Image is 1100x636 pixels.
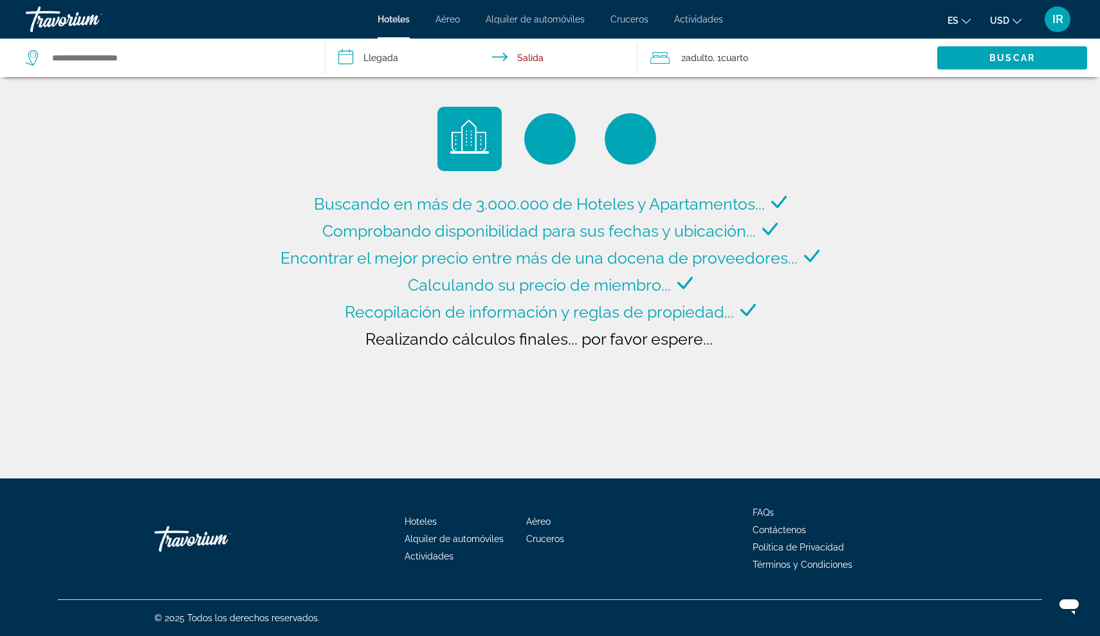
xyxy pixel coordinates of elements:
a: Travorium [154,520,283,558]
a: Travorium [26,3,154,36]
span: Adulto [686,53,713,63]
iframe: Button to launch messaging window [1049,585,1090,626]
button: User Menu [1041,6,1074,33]
span: Buscar [989,53,1035,63]
span: Calculando su precio de miembro... [408,275,671,295]
a: Política de Privacidad [753,542,844,552]
span: 2 [681,49,713,67]
span: IR [1052,13,1063,26]
a: Aéreo [526,516,551,527]
a: Cruceros [610,14,648,24]
a: Contáctenos [753,525,806,535]
a: Alquiler de automóviles [486,14,585,24]
a: Actividades [405,551,454,561]
a: Cruceros [526,534,564,544]
span: Buscando en más de 3.000.000 de Hoteles y Apartamentos... [314,194,765,214]
button: Travelers: 2 adults, 0 children [637,39,937,77]
button: Buscar [937,46,1087,69]
a: Hoteles [405,516,437,527]
span: Recopilación de información y reglas de propiedad... [345,302,734,322]
span: © 2025 Todos los derechos reservados. [154,613,320,623]
span: , 1 [713,49,748,67]
span: USD [990,15,1009,26]
button: Change currency [990,11,1022,30]
a: Aéreo [435,14,460,24]
button: Change language [948,11,971,30]
a: Alquiler de automóviles [405,534,504,544]
span: Comprobando disponibilidad para sus fechas y ubicación... [322,221,756,241]
a: FAQs [753,507,774,518]
a: Actividades [674,14,723,24]
span: Realizando cálculos finales... por favor espere... [365,329,713,349]
span: es [948,15,958,26]
a: Términos y Condiciones [753,559,852,570]
button: Check in and out dates [325,39,638,77]
span: Encontrar el mejor precio entre más de una docena de proveedores... [280,248,798,268]
a: Hoteles [378,14,410,24]
span: Cuarto [721,53,748,63]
